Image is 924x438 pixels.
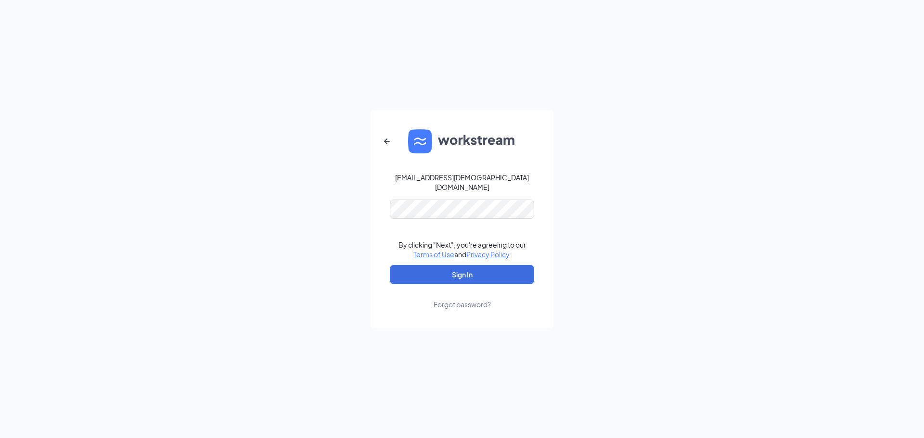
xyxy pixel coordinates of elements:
a: Forgot password? [434,284,491,309]
img: WS logo and Workstream text [408,129,516,153]
div: By clicking "Next", you're agreeing to our and . [398,240,526,259]
button: ArrowLeftNew [375,130,398,153]
button: Sign In [390,265,534,284]
a: Terms of Use [413,250,454,259]
svg: ArrowLeftNew [381,136,393,147]
div: [EMAIL_ADDRESS][DEMOGRAPHIC_DATA][DOMAIN_NAME] [390,173,534,192]
div: Forgot password? [434,300,491,309]
a: Privacy Policy [466,250,509,259]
